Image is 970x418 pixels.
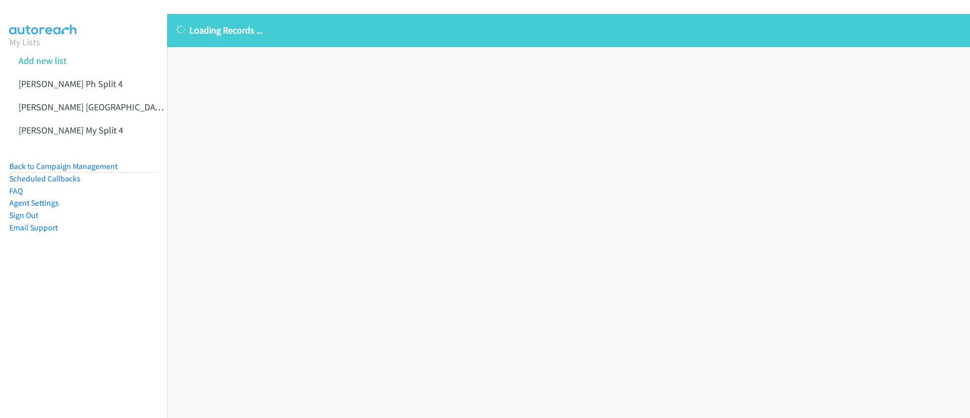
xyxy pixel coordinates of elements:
[19,55,67,66] a: Add new list
[9,174,80,183] a: Scheduled Callbacks
[9,36,40,48] a: My Lists
[19,101,262,113] a: [PERSON_NAME] [GEOGRAPHIC_DATA] [GEOGRAPHIC_DATA] 11
[176,23,961,37] p: Loading Records ...
[19,78,123,90] a: [PERSON_NAME] Ph Split 4
[9,223,58,232] a: Email Support
[9,198,59,208] a: Agent Settings
[19,124,123,136] a: [PERSON_NAME] My Split 4
[9,161,118,171] a: Back to Campaign Management
[9,186,23,196] a: FAQ
[9,210,38,220] a: Sign Out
